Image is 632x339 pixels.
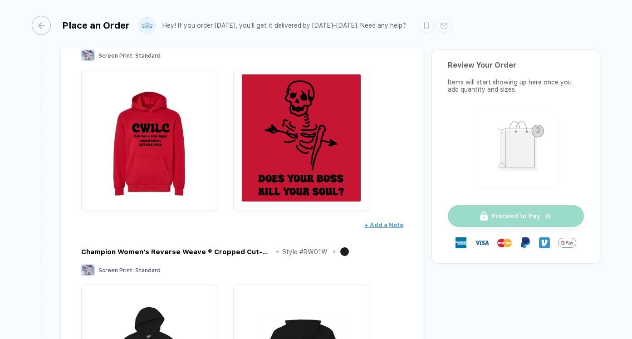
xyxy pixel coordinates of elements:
[162,22,406,29] div: Hey! If you order [DATE], you'll get it delivered by [DATE]–[DATE]. Need any help?
[81,49,95,61] img: Screen Print
[62,20,130,31] div: Place an Order
[448,61,584,69] div: Review Your Order
[238,74,365,201] img: 03cb7493-8354-48bf-b681-5502996ec71a_design_back_1741161026563.jpg
[98,53,134,59] span: Screen Print :
[479,115,554,181] img: shopping_bag.png
[520,237,531,248] img: Paypal
[81,248,271,256] div: Champion Women’s Reverse Weave ® Cropped Cut-Off Hooded Sweatshirt
[364,221,403,228] span: + Add a Note
[497,236,512,250] img: master-card
[456,237,466,248] img: express
[558,234,576,252] img: GPay
[86,74,213,201] img: 03cb7493-8354-48bf-b681-5502996ec71a_nt_front_1741161026556.jpg
[448,79,584,93] div: Items will start showing up here once you add quantity and sizes.
[81,264,95,276] img: Screen Print
[539,237,550,248] img: Venmo
[364,218,403,232] button: + Add a Note
[475,236,489,250] img: visa
[135,267,161,274] span: Standard
[135,53,161,59] span: Standard
[139,18,155,34] img: user profile
[282,248,328,255] div: Style # RW01W
[98,267,134,274] span: Screen Print :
